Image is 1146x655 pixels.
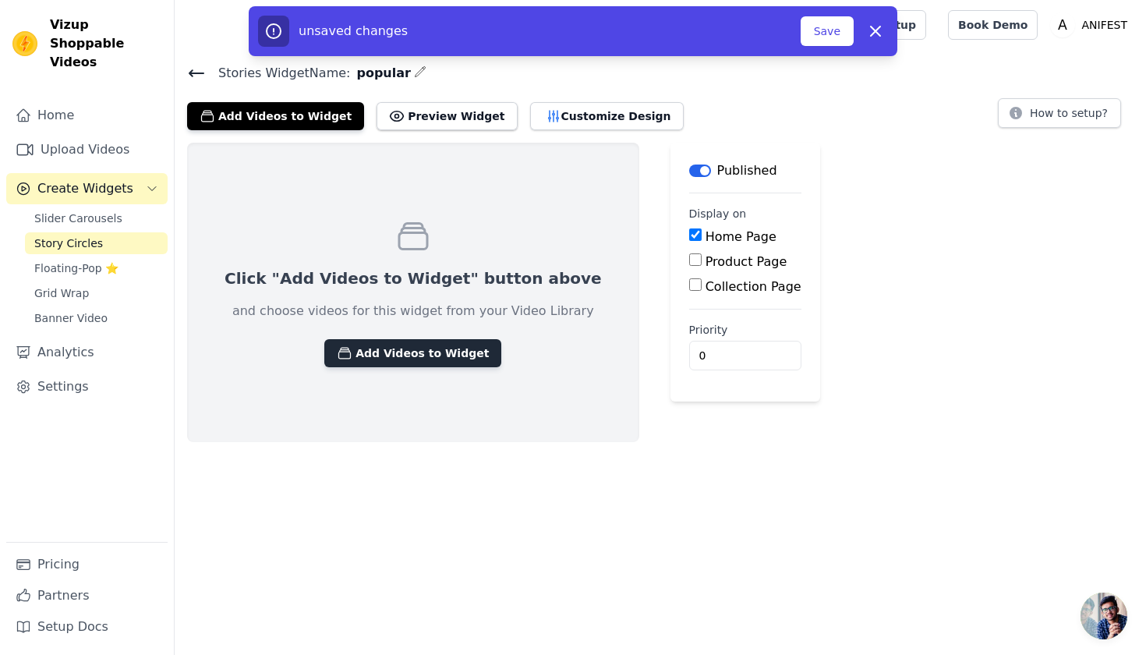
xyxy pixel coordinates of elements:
label: Home Page [706,229,776,244]
p: and choose videos for this widget from your Video Library [232,302,594,320]
a: Setup Docs [6,611,168,643]
span: Create Widgets [37,179,133,198]
a: Upload Videos [6,134,168,165]
a: How to setup? [998,109,1121,124]
button: Add Videos to Widget [324,339,501,367]
span: Story Circles [34,235,103,251]
button: Customize Design [530,102,684,130]
a: Slider Carousels [25,207,168,229]
a: Analytics [6,337,168,368]
a: Settings [6,371,168,402]
label: Priority [689,322,801,338]
span: unsaved changes [299,23,408,38]
span: Grid Wrap [34,285,89,301]
span: popular [350,64,410,83]
span: Floating-Pop ⭐ [34,260,118,276]
button: Create Widgets [6,173,168,204]
span: Slider Carousels [34,211,122,226]
button: Preview Widget [377,102,517,130]
legend: Display on [689,206,747,221]
label: Collection Page [706,279,801,294]
p: Click "Add Videos to Widget" button above [225,267,602,289]
a: Grid Wrap [25,282,168,304]
a: Floating-Pop ⭐ [25,257,168,279]
a: Open chat [1081,593,1127,639]
button: Add Videos to Widget [187,102,364,130]
a: Pricing [6,549,168,580]
p: Published [717,161,777,180]
button: How to setup? [998,98,1121,128]
a: Story Circles [25,232,168,254]
div: Edit Name [414,62,426,83]
a: Partners [6,580,168,611]
label: Product Page [706,254,787,269]
span: Banner Video [34,310,108,326]
a: Banner Video [25,307,168,329]
a: Home [6,100,168,131]
span: Stories Widget Name: [206,64,350,83]
button: Save [801,16,854,46]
